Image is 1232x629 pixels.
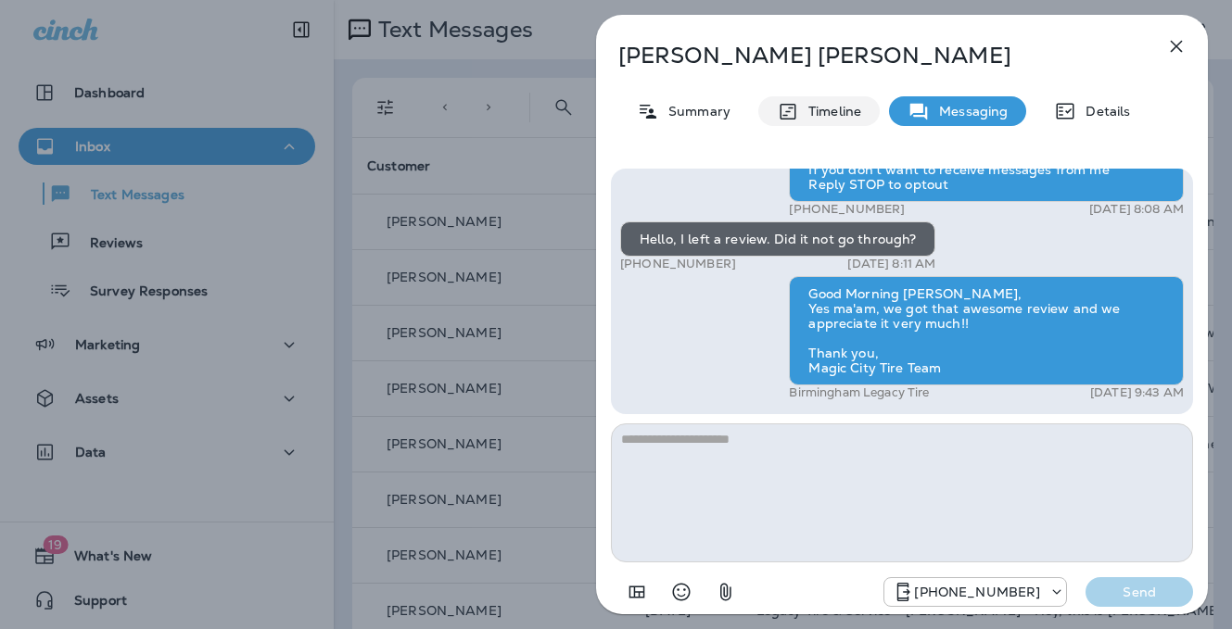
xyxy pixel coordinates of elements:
div: Hello, I left a review. Did it not go through? [620,221,935,257]
p: [DATE] 9:43 AM [1090,385,1184,400]
div: Good Morning [PERSON_NAME], Yes ma'am, we got that awesome review and we appreciate it very much!... [789,276,1184,385]
p: Details [1076,104,1130,119]
p: [PHONE_NUMBER] [620,257,736,271]
p: [PERSON_NAME] [PERSON_NAME] [618,43,1124,69]
p: Summary [659,104,730,119]
button: Select an emoji [663,573,700,610]
p: Timeline [799,104,861,119]
p: Messaging [930,104,1008,119]
button: Add in a premade template [618,573,655,610]
p: Birmingham Legacy Tire [789,385,929,400]
p: [DATE] 8:11 AM [847,257,935,271]
p: [PHONE_NUMBER] [914,585,1040,599]
div: +1 (205) 606-2088 [884,581,1066,603]
p: [DATE] 8:08 AM [1089,202,1184,217]
p: [PHONE_NUMBER] [789,202,905,217]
